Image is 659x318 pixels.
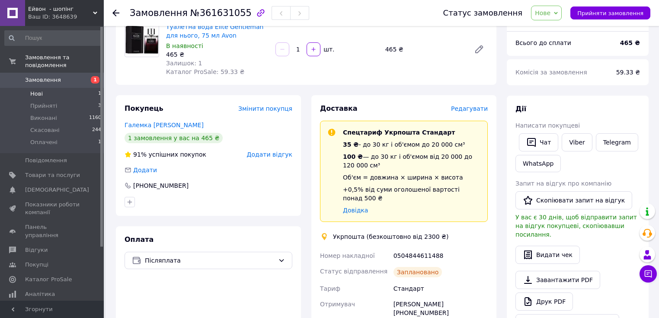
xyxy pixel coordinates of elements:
a: Завантажити PDF [515,271,600,289]
span: 1160 [89,114,101,122]
span: Панель управління [25,223,80,239]
div: 0504844611488 [392,248,489,263]
div: Повернутися назад [112,9,119,17]
span: Отримувач [320,301,355,308]
div: Укрпошта (безкоштовно від 2300 ₴) [331,232,451,241]
span: Редагувати [451,105,488,112]
div: — до 30 кг і об'ємом від 20 000 до 120 000 см³ [343,152,480,170]
span: Доставка [320,104,358,112]
span: 1 [98,90,101,98]
span: Оплата [125,235,154,244]
span: У вас є 30 днів, щоб відправити запит на відгук покупцеві, скопіювавши посилання. [515,214,637,238]
span: Статус відправлення [320,268,387,275]
span: Додати відгук [247,151,292,158]
a: Viber [562,133,592,151]
button: Скопіювати запит на відгук [515,191,632,209]
button: Чат [519,133,558,151]
button: Прийняти замовлення [570,6,650,19]
span: 91% [133,151,147,158]
span: Запит на відгук про компанію [515,180,611,187]
span: Покупці [25,261,48,269]
span: Залишок: 1 [166,60,202,67]
span: Оплачені [30,138,58,146]
div: 465 ₴ [382,43,467,55]
span: Прийняти замовлення [577,10,643,16]
span: 1 [98,138,101,146]
span: 1 [91,76,99,84]
span: Всього до сплати [515,39,571,46]
button: Чат з покупцем [640,265,657,283]
div: успішних покупок [125,150,206,159]
span: Дії [515,105,526,113]
span: Написати покупцеві [515,122,580,129]
span: Додати [133,167,157,173]
span: №361631055 [190,8,252,18]
div: 465 ₴ [166,50,269,59]
span: 35 ₴ [343,141,358,148]
span: [DEMOGRAPHIC_DATA] [25,186,89,194]
span: В наявності [166,42,203,49]
span: Показники роботи компанії [25,201,80,216]
span: Скасовані [30,126,60,134]
span: Нове [535,10,550,16]
a: Туалетна вода Elite Gentleman для нього, 75 мл Avon [166,23,263,39]
div: Стандарт [392,281,489,296]
input: Пошук [4,30,102,46]
span: Замовлення [130,8,188,18]
span: Каталог ProSale: 59.33 ₴ [166,68,244,75]
div: Об'єм = довжина × ширина × висота [343,173,480,182]
img: Туалетна вода Elite Gentleman для нього, 75 мл Avon [125,25,159,54]
span: 244 [92,126,101,134]
a: Галемка [PERSON_NAME] [125,122,204,128]
span: Змінити покупця [238,105,292,112]
span: Номер накладної [320,252,375,259]
span: Виконані [30,114,57,122]
span: Товари та послуги [25,171,80,179]
div: Ваш ID: 3648639 [28,13,104,21]
span: 3 [98,102,101,110]
span: 100 ₴ [343,153,363,160]
button: Видати чек [515,246,580,264]
span: Комісія за замовлення [515,69,587,76]
span: Аналітика [25,290,55,298]
span: Відгуки [25,246,48,254]
span: Прийняті [30,102,57,110]
a: Друк PDF [515,292,573,311]
span: Ейвон - шопінг [28,5,93,13]
span: Повідомлення [25,157,67,164]
div: 1 замовлення у вас на 465 ₴ [125,133,223,143]
span: Каталог ProSale [25,276,72,283]
a: WhatsApp [515,155,561,172]
b: 465 ₴ [620,39,640,46]
span: Спецтариф Укрпошта Стандарт [343,129,455,136]
div: +0,5% від суми оголошеної вартості понад 500 ₴ [343,185,480,202]
span: Покупець [125,104,163,112]
a: Довідка [343,207,368,214]
span: Замовлення та повідомлення [25,54,104,69]
div: Статус замовлення [443,9,523,17]
div: - до 30 кг і об'ємом до 20 000 см³ [343,140,480,149]
span: Післяплата [145,256,275,265]
span: Нові [30,90,43,98]
div: [PHONE_NUMBER] [132,181,189,190]
div: Заплановано [393,267,442,277]
span: Замовлення [25,76,61,84]
span: 59.33 ₴ [616,69,640,76]
a: Telegram [596,133,638,151]
a: Редагувати [470,41,488,58]
span: Тариф [320,285,340,292]
div: шт. [321,45,335,54]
